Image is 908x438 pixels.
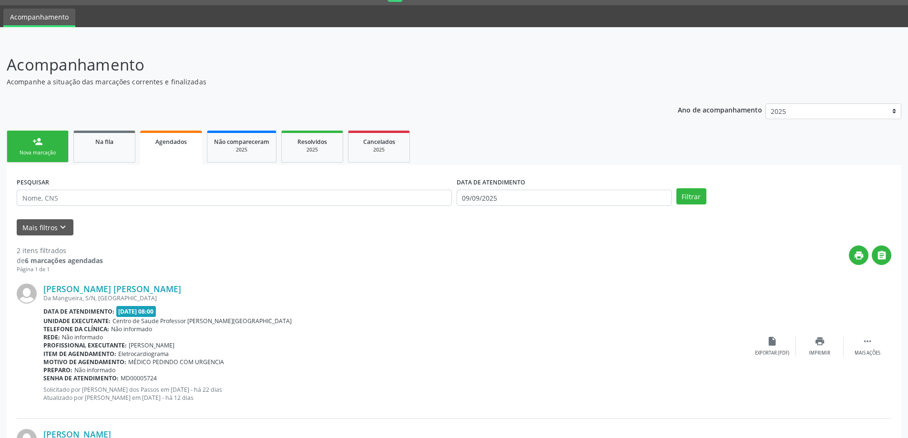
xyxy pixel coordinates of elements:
div: Mais ações [855,350,880,357]
span: Não compareceram [214,138,269,146]
span: MÉDICO PEDINDO COM URGENCIA [128,358,224,366]
div: Nova marcação [14,149,61,156]
b: Unidade executante: [43,317,111,325]
b: Item de agendamento: [43,350,116,358]
span: Resolvidos [297,138,327,146]
div: Imprimir [809,350,830,357]
div: 2 itens filtrados [17,245,103,255]
i: print [815,336,825,346]
span: Não informado [74,366,115,374]
a: Acompanhamento [3,9,75,27]
b: Senha de atendimento: [43,374,119,382]
i: insert_drive_file [767,336,777,346]
span: [PERSON_NAME] [129,341,174,349]
div: Exportar (PDF) [755,350,789,357]
div: 2025 [214,146,269,153]
button:  [872,245,891,265]
b: Preparo: [43,366,72,374]
b: Profissional executante: [43,341,127,349]
p: Acompanhe a situação das marcações correntes e finalizadas [7,77,633,87]
b: Data de atendimento: [43,307,114,316]
span: MD00005724 [121,374,157,382]
div: 2025 [355,146,403,153]
i:  [877,250,887,261]
p: Acompanhamento [7,53,633,77]
p: Ano de acompanhamento [678,103,762,115]
label: DATA DE ATENDIMENTO [457,175,525,190]
span: Não informado [111,325,152,333]
i: keyboard_arrow_down [58,222,68,233]
span: Na fila [95,138,113,146]
div: person_add [32,136,43,147]
b: Rede: [43,333,60,341]
button: Mais filtroskeyboard_arrow_down [17,219,73,236]
div: Da Mangueira, S/N, [GEOGRAPHIC_DATA] [43,294,748,302]
i:  [862,336,873,346]
span: [DATE] 08:00 [116,306,156,317]
div: de [17,255,103,265]
button: print [849,245,868,265]
span: Centro de Saude Professor [PERSON_NAME][GEOGRAPHIC_DATA] [112,317,292,325]
input: Nome, CNS [17,190,452,206]
a: [PERSON_NAME] [PERSON_NAME] [43,284,181,294]
label: PESQUISAR [17,175,49,190]
span: Não informado [62,333,103,341]
span: Eletrocardiograma [118,350,169,358]
i: print [854,250,864,261]
img: img [17,284,37,304]
strong: 6 marcações agendadas [25,256,103,265]
b: Telefone da clínica: [43,325,109,333]
div: 2025 [288,146,336,153]
span: Cancelados [363,138,395,146]
b: Motivo de agendamento: [43,358,126,366]
p: Solicitado por [PERSON_NAME] dos Passos em [DATE] - há 22 dias Atualizado por [PERSON_NAME] em [D... [43,386,748,402]
input: Selecione um intervalo [457,190,672,206]
button: Filtrar [676,188,706,204]
div: Página 1 de 1 [17,265,103,274]
span: Agendados [155,138,187,146]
